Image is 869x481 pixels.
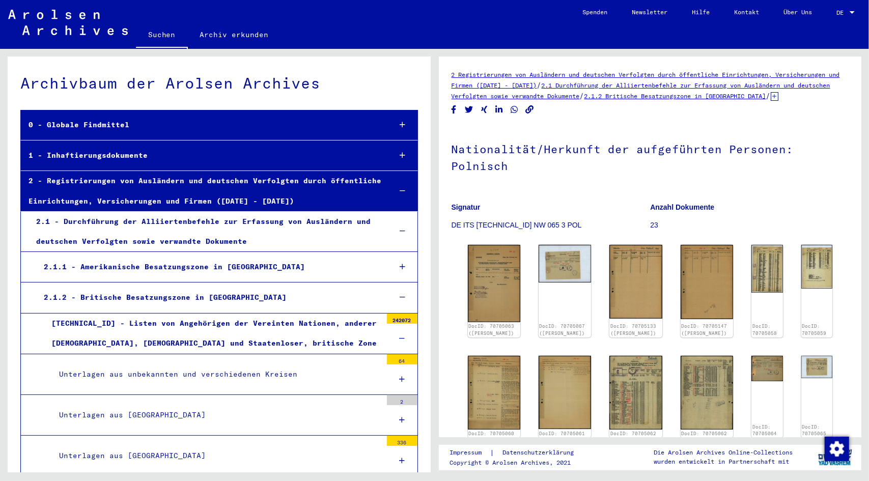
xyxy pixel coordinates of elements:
span: / [537,80,542,90]
a: 2 Registrierungen von Ausländern und deutschen Verfolgten durch öffentliche Einrichtungen, Versic... [452,71,840,89]
img: 001.jpg [539,356,591,429]
img: 001.jpg [468,356,520,430]
img: 001.jpg [609,245,662,319]
button: Share on Facebook [448,103,459,116]
img: 001.jpg [681,245,733,319]
span: / [766,91,771,100]
div: [TECHNICAL_ID] - Listen von Angehörigen der Vereinten Nationen, anderer [DEMOGRAPHIC_DATA], [DEMO... [44,314,382,353]
div: 2 [387,395,417,405]
img: Zustimmung ändern [825,437,849,461]
p: DE ITS [TECHNICAL_ID] NW 065 3 POL [452,220,650,231]
img: 001.jpg [801,245,832,289]
p: Copyright © Arolsen Archives, 2021 [450,458,586,467]
img: yv_logo.png [816,444,854,470]
p: 23 [650,220,849,231]
div: Unterlagen aus [GEOGRAPHIC_DATA] [51,446,382,466]
div: | [450,447,586,458]
span: / [580,91,584,100]
h1: Nationalität/Herkunft der aufgeführten Personen: Polnisch [452,126,849,187]
img: 001.jpg [751,356,782,381]
b: Signatur [452,203,481,211]
a: DocID: 70705058 [752,323,777,336]
a: DocID: 70705133 ([PERSON_NAME]) [610,323,656,336]
img: 002.jpg [681,356,733,430]
div: 2.1.1 - Amerikanische Besatzungszone in [GEOGRAPHIC_DATA] [36,257,383,277]
b: Anzahl Dokumente [650,203,714,211]
div: 2.1 - Durchführung der Alliiertenbefehle zur Erfassung von Ausländern und deutschen Verfolgten so... [29,212,382,251]
div: 336 [387,436,417,446]
a: Datenschutzerklärung [494,447,586,458]
span: DE [836,9,848,16]
button: Share on WhatsApp [509,103,520,116]
a: 2.1 Durchführung der Alliiertenbefehle zur Erfassung von Ausländern und deutschen Verfolgten sowi... [452,81,830,100]
img: 001.jpg [801,356,832,378]
a: DocID: 70705063 ([PERSON_NAME]) [468,323,514,336]
img: Arolsen_neg.svg [8,10,128,35]
button: Copy link [524,103,535,116]
img: 001.jpg [751,245,782,293]
a: 2.1.2 Britische Besatzungszone in [GEOGRAPHIC_DATA] [584,92,766,100]
div: Unterlagen aus unbekannten und verschiedenen Kreisen [51,364,382,384]
div: Unterlagen aus [GEOGRAPHIC_DATA] [51,405,382,425]
div: 242072 [387,314,417,324]
div: 2.1.2 - Britische Besatzungszone in [GEOGRAPHIC_DATA] [36,288,383,307]
button: Share on Xing [479,103,490,116]
a: DocID: 70705060 [468,431,514,436]
a: Impressum [450,447,490,458]
a: DocID: 70705061 [540,431,585,436]
a: DocID: 70705147 ([PERSON_NAME]) [681,323,727,336]
a: DocID: 70705065 [802,424,826,437]
div: 1 - Inhaftierungsdokumente [21,146,382,165]
a: Suchen [136,22,188,49]
button: Share on LinkedIn [494,103,504,116]
button: Share on Twitter [464,103,474,116]
a: DocID: 70705067 ([PERSON_NAME]) [540,323,585,336]
img: 001.jpg [609,356,662,430]
img: 001.jpg [468,245,520,322]
a: DocID: 70705062 [681,431,727,436]
img: 001.jpg [539,245,591,282]
div: 0 - Globale Findmittel [21,115,382,135]
a: DocID: 70705059 [802,323,826,336]
a: DocID: 70705064 [752,424,777,437]
div: Archivbaum der Arolsen Archives [20,72,418,95]
div: 64 [387,354,417,364]
p: Die Arolsen Archives Online-Collections [654,448,793,457]
div: 2 - Registrierungen von Ausländern und deutschen Verfolgten durch öffentliche Einrichtungen, Vers... [21,171,382,211]
a: Archiv erkunden [188,22,281,47]
a: DocID: 70705062 [610,431,656,436]
p: wurden entwickelt in Partnerschaft mit [654,457,793,466]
